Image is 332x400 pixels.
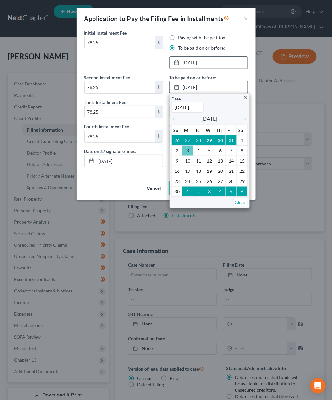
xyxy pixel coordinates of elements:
button: Save to Client Document Storage [169,181,248,195]
input: 0.00 [85,130,155,142]
span: [DATE] [202,115,218,123]
td: 25 [193,176,204,186]
td: 2 [172,145,182,156]
td: 3 [182,145,193,156]
td: 8 [237,145,247,156]
input: 0.00 [85,81,155,93]
a: Clear [233,198,247,206]
td: 4 [193,145,204,156]
td: 7 [226,145,237,156]
td: 9 [172,156,182,166]
td: 16 [172,166,182,176]
td: 6 [215,145,226,156]
label: Date [172,95,181,102]
th: Sa [237,125,247,135]
button: × [244,15,248,22]
i: chevron_right [239,116,248,122]
button: Cancel [142,182,166,195]
td: 31 [226,135,237,145]
i: close [243,95,248,100]
td: 29 [237,176,247,186]
label: Third Installment Fee [84,99,126,106]
th: W [204,125,215,135]
label: Date on /s/ signature lines: [84,148,136,155]
th: Tu [193,125,204,135]
td: 2 [193,186,204,196]
td: 22 [237,166,247,176]
input: 0.00 [85,106,155,118]
td: 10 [182,156,193,166]
td: 26 [172,135,182,145]
input: MM/DD/YYYY [96,155,163,167]
th: F [226,125,237,135]
td: 27 [182,135,193,145]
td: 17 [182,166,193,176]
td: 5 [204,145,215,156]
td: 1 [237,135,247,145]
i: chevron_left [172,116,180,122]
td: 24 [182,176,193,186]
th: M [182,125,193,135]
input: 1/1/2013 [172,102,204,113]
td: 28 [193,135,204,145]
div: $ [155,106,163,118]
td: 12 [204,156,215,166]
td: 30 [172,186,182,196]
td: 14 [226,156,237,166]
td: 11 [193,156,204,166]
a: close [243,93,248,101]
td: 26 [204,176,215,186]
td: 28 [226,176,237,186]
label: To be paid on or before: [169,99,216,106]
label: Second Installment Fee [84,74,130,81]
td: 5 [226,186,237,196]
td: 23 [172,176,182,186]
th: Su [172,125,182,135]
td: 4 [215,186,226,196]
label: To be paid on or before: [169,123,216,130]
td: 18 [193,166,204,176]
label: Fourth Installment Fee [84,123,129,130]
div: Application to Pay the Filing Fee in Installments [84,14,229,23]
th: Th [215,125,226,135]
div: $ [155,81,163,93]
td: 20 [215,166,226,176]
a: chevron_right [239,115,248,123]
a: [DATE] [170,57,248,69]
label: To be paid on or before: [169,74,216,81]
td: 3 [204,186,215,196]
a: chevron_left [172,115,180,123]
td: 19 [204,166,215,176]
td: 30 [215,135,226,145]
td: 6 [237,186,247,196]
label: To be paid on or before: [178,45,225,51]
td: 21 [226,166,237,176]
a: [DATE] [170,81,248,93]
td: 27 [215,176,226,186]
label: Paying with the petition [178,35,226,41]
td: 1 [182,186,193,196]
div: $ [155,36,163,49]
td: 13 [215,156,226,166]
div: $ [155,130,163,142]
td: 15 [237,156,247,166]
input: 0.00 [85,36,155,49]
div: Open Intercom Messenger [310,378,326,394]
label: Initial Installment Fee [84,29,127,36]
td: 29 [204,135,215,145]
